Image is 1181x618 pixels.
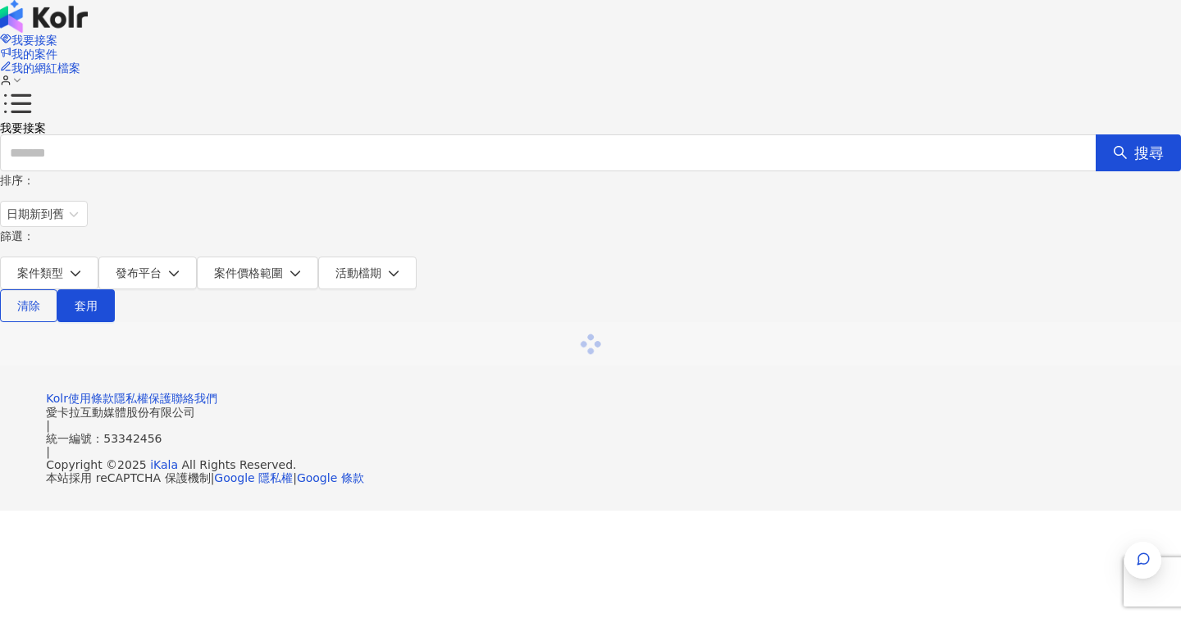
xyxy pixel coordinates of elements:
[214,266,283,279] span: 案件價格範圍
[114,392,171,405] a: 隱私權保護
[211,471,215,484] span: |
[11,48,57,61] span: 我的案件
[46,392,68,405] a: Kolr
[293,471,297,484] span: |
[46,432,1135,445] div: 統一編號：53342456
[57,289,115,322] button: 套用
[75,299,98,312] span: 套用
[7,202,81,226] span: 日期新到舊
[116,266,162,279] span: 發布平台
[68,392,114,405] a: 使用條款
[318,257,417,289] button: 活動檔期
[150,458,178,471] a: iKala
[17,299,40,312] span: 清除
[46,458,1135,471] div: Copyright © 2025 All Rights Reserved.
[11,61,80,75] span: 我的網紅檔案
[46,445,50,458] span: |
[46,406,1135,419] div: 愛卡拉互動媒體股份有限公司
[297,471,364,484] a: Google 條款
[11,34,57,47] span: 我要接案
[1134,144,1164,162] span: 搜尋
[1113,145,1128,160] span: search
[46,471,363,484] span: 本站採用 reCAPTCHA 保護機制
[98,257,197,289] button: 發布平台
[214,471,293,484] a: Google 隱私權
[197,257,318,289] button: 案件價格範圍
[335,266,381,279] span: 活動檔期
[17,266,63,279] span: 案件類型
[171,392,217,405] a: 聯絡我們
[46,419,50,432] span: |
[1096,134,1181,171] button: 搜尋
